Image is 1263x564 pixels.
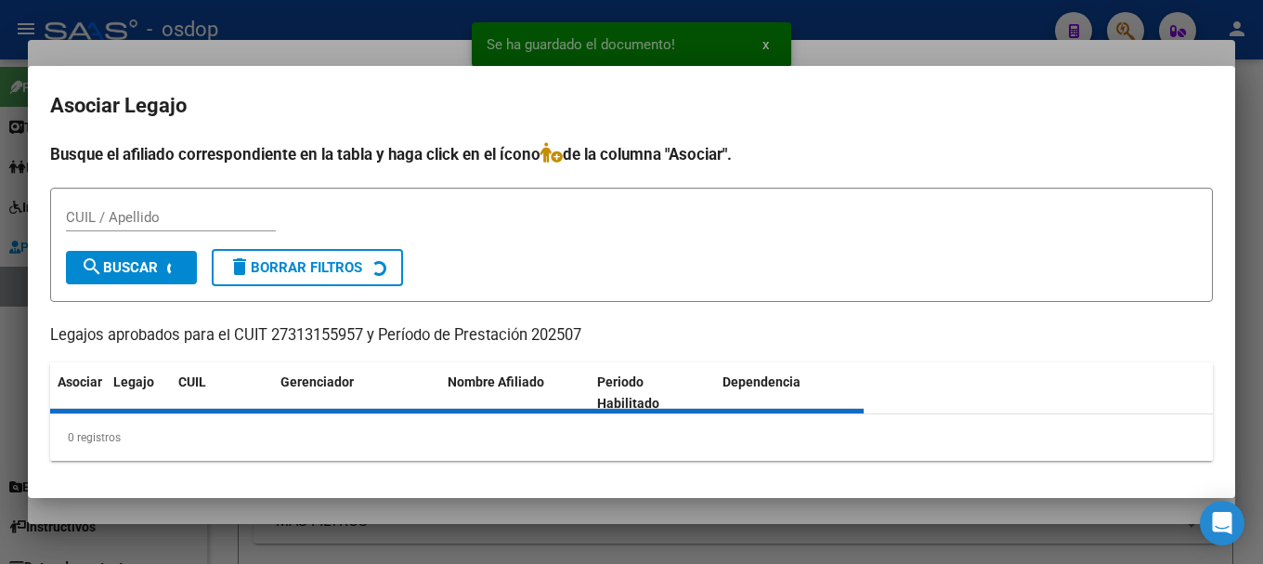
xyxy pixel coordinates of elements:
div: 0 registros [50,414,1213,461]
span: Asociar [58,374,102,389]
span: Nombre Afiliado [448,374,544,389]
datatable-header-cell: CUIL [171,362,273,424]
span: Borrar Filtros [228,259,362,276]
span: Legajo [113,374,154,389]
span: Periodo Habilitado [597,374,659,411]
datatable-header-cell: Nombre Afiliado [440,362,590,424]
datatable-header-cell: Legajo [106,362,171,424]
span: Gerenciador [280,374,354,389]
h4: Busque el afiliado correspondiente en la tabla y haga click en el ícono de la columna "Asociar". [50,142,1213,166]
span: Dependencia [723,374,801,389]
datatable-header-cell: Asociar [50,362,106,424]
p: Legajos aprobados para el CUIT 27313155957 y Período de Prestación 202507 [50,324,1213,348]
button: Borrar Filtros [212,249,403,286]
datatable-header-cell: Dependencia [715,362,865,424]
div: Open Intercom Messenger [1200,501,1244,545]
datatable-header-cell: Periodo Habilitado [590,362,715,424]
mat-icon: delete [228,256,251,278]
datatable-header-cell: Gerenciador [273,362,440,424]
mat-icon: search [81,256,103,278]
span: CUIL [178,374,206,389]
h2: Asociar Legajo [50,88,1213,124]
span: Buscar [81,259,158,276]
button: Buscar [66,251,197,284]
